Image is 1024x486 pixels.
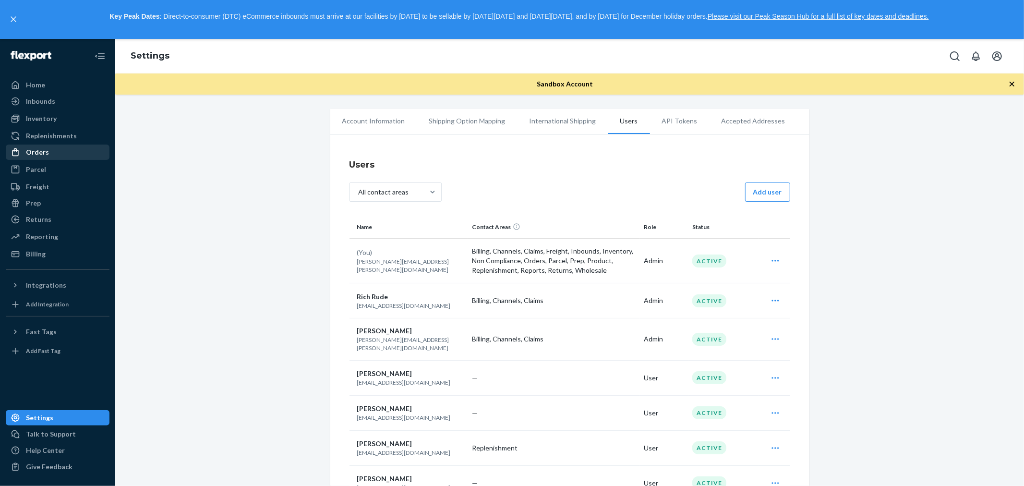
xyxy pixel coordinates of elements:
[608,109,650,134] li: Users
[26,462,72,472] div: Give Feedback
[6,246,109,262] a: Billing
[26,232,58,242] div: Reporting
[640,360,688,395] td: User
[6,324,109,340] button: Fast Tags
[26,147,49,157] div: Orders
[21,7,41,15] span: Chat
[23,9,1015,25] p: : Direct-to-consumer (DTC) eCommerce inbounds must arrive at our facilities by [DATE] to be sella...
[357,257,465,274] p: [PERSON_NAME][EMAIL_ADDRESS][PERSON_NAME][DOMAIN_NAME]
[6,94,109,109] a: Inbounds
[988,47,1007,66] button: Open account menu
[6,278,109,293] button: Integrations
[945,47,964,66] button: Open Search Box
[357,302,465,310] p: [EMAIL_ADDRESS][DOMAIN_NAME]
[640,283,688,318] td: Admin
[357,327,412,335] span: [PERSON_NAME]
[349,216,469,239] th: Name
[650,109,710,133] li: API Tokens
[472,334,636,344] p: Billing, Channels, Claims
[123,42,177,70] ol: breadcrumbs
[357,413,465,422] p: [EMAIL_ADDRESS][DOMAIN_NAME]
[640,216,688,239] th: Role
[357,404,412,413] span: [PERSON_NAME]
[26,413,53,423] div: Settings
[640,239,688,283] td: Admin
[11,51,51,61] img: Flexport logo
[763,291,788,310] div: Open user actions
[6,111,109,126] a: Inventory
[26,215,51,224] div: Returns
[6,297,109,312] a: Add Integration
[692,441,726,454] div: Active
[6,343,109,359] a: Add Fast Tag
[6,443,109,458] a: Help Center
[6,229,109,244] a: Reporting
[640,318,688,360] td: Admin
[417,109,518,133] li: Shipping Option Mapping
[6,410,109,425] a: Settings
[359,187,409,197] div: All contact areas
[26,182,49,192] div: Freight
[26,429,76,439] div: Talk to Support
[745,182,790,202] button: Add user
[710,109,797,133] li: Accepted Addresses
[6,162,109,177] a: Parcel
[472,443,636,453] p: Replenishment
[468,216,640,239] th: Contact Areas
[763,403,788,423] div: Open user actions
[6,179,109,194] a: Freight
[9,14,18,24] button: close,
[692,255,726,267] div: Active
[692,406,726,419] div: Active
[26,97,55,106] div: Inbounds
[763,329,788,349] div: Open user actions
[26,165,46,174] div: Parcel
[6,426,109,442] button: Talk to Support
[6,145,109,160] a: Orders
[357,336,465,352] p: [PERSON_NAME][EMAIL_ADDRESS][PERSON_NAME][DOMAIN_NAME]
[472,374,478,382] span: —
[357,378,465,387] p: [EMAIL_ADDRESS][DOMAIN_NAME]
[6,212,109,227] a: Returns
[692,333,726,346] div: Active
[537,80,593,88] span: Sandbox Account
[518,109,608,133] li: International Shipping
[357,439,412,448] span: [PERSON_NAME]
[357,449,465,457] p: [EMAIL_ADDRESS][DOMAIN_NAME]
[708,12,929,20] a: Please visit our Peak Season Hub for a full list of key dates and deadlines.
[640,430,688,465] td: User
[26,249,46,259] div: Billing
[349,158,790,171] h4: Users
[357,248,373,256] span: (You)
[26,131,77,141] div: Replenishments
[692,371,726,384] div: Active
[472,246,636,275] p: Billing, Channels, Claims, Freight, Inbounds, Inventory, Non Compliance, Orders, Parcel, Prep, Pr...
[131,50,169,61] a: Settings
[357,369,412,377] span: [PERSON_NAME]
[26,347,60,355] div: Add Fast Tag
[763,251,788,270] div: Open user actions
[6,195,109,211] a: Prep
[966,47,986,66] button: Open notifications
[688,216,759,239] th: Status
[472,409,478,417] span: —
[330,109,417,133] li: Account Information
[6,77,109,93] a: Home
[640,395,688,430] td: User
[109,12,159,20] strong: Key Peak Dates
[763,438,788,458] div: Open user actions
[26,198,41,208] div: Prep
[90,47,109,66] button: Close Navigation
[26,300,69,308] div: Add Integration
[26,327,57,337] div: Fast Tags
[357,474,412,483] span: [PERSON_NAME]
[26,80,45,90] div: Home
[763,368,788,388] div: Open user actions
[26,114,57,123] div: Inventory
[357,292,388,301] span: Rich Rude
[6,459,109,474] button: Give Feedback
[6,128,109,144] a: Replenishments
[26,446,65,455] div: Help Center
[692,294,726,307] div: Active
[472,296,636,305] p: Billing, Channels, Claims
